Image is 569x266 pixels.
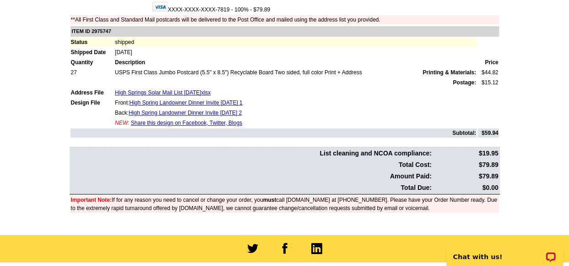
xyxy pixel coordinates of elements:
td: $0.00 [433,183,499,193]
td: $15.12 [477,78,499,87]
td: XXXX-XXXX-XXXX-7819 - 100% - $79.89 [152,1,499,14]
a: High Spring Landowner Dinner Invite [DATE] 1 [129,100,242,106]
td: $44.82 [477,68,499,77]
td: USPS First Class Jumbo Postcard (5.5" x 8.5") Recyclable Board Two sided, full color Print + Address [114,68,477,77]
td: [DATE] [114,48,477,57]
td: $79.89 [433,160,499,170]
td: ITEM ID 2975747 [70,26,499,37]
b: must [263,197,276,203]
strong: Postage: [453,79,476,86]
td: $79.89 [433,171,499,182]
td: $59.94 [477,128,499,138]
img: visa.gif [152,2,168,11]
td: List cleaning and NCOA compliance: [70,148,432,159]
td: **All First Class and Standard Mail postcards will be delivered to the Post Office and mailed usi... [70,15,499,24]
td: If for any reason you need to cancel or change your order, you call [DOMAIN_NAME] at [PHONE_NUMBE... [70,195,499,213]
td: 27 [70,68,114,77]
td: Amount Paid: [70,171,432,182]
td: Price [477,58,499,67]
td: Quantity [70,58,114,67]
a: Share this design on Facebook, Twitter, Blogs [131,120,242,126]
a: High Springs Solar Mail List [DATE]xlsx [115,89,211,96]
td: Total Due: [70,183,432,193]
td: shipped [114,38,477,47]
a: High Spring Landowner Dinner Invite [DATE] 2 [129,110,242,116]
td: Front: [114,98,477,107]
td: Subtotal: [70,128,477,138]
span: Printing & Materials: [423,68,476,77]
td: $19.95 [433,148,499,159]
iframe: LiveChat chat widget [440,237,569,266]
span: NEW: [115,120,129,126]
td: Description [114,58,477,67]
td: Design File [70,98,114,107]
td: Address File [70,88,114,97]
td: Back: [114,108,477,117]
font: Important Note: [71,197,112,203]
td: Shipped Date [70,48,114,57]
td: Total Cost: [70,160,432,170]
td: Status [70,38,114,47]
